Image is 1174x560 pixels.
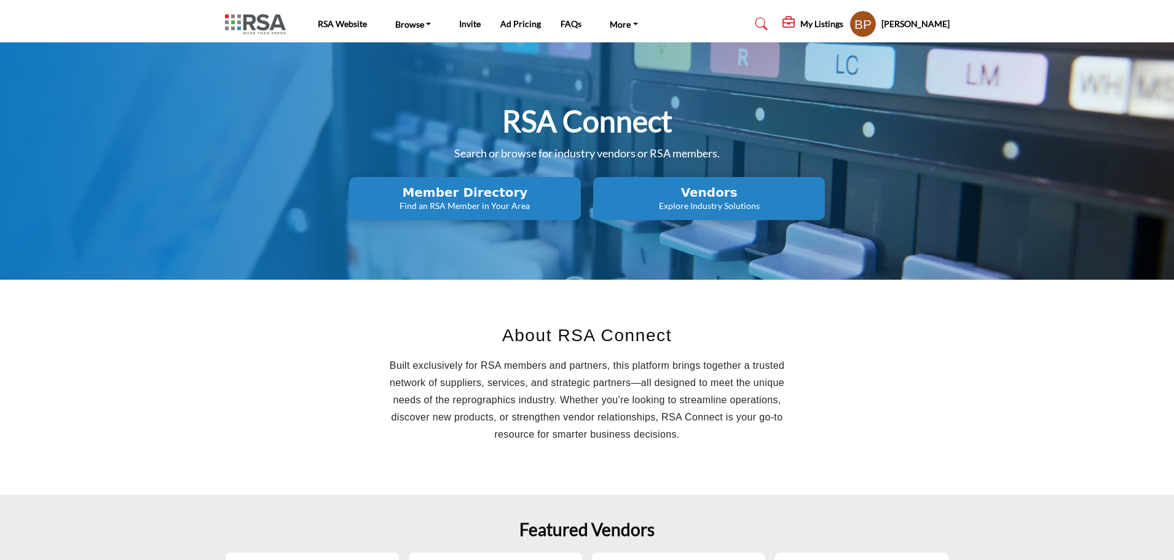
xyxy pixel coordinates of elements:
[349,177,581,220] button: Member Directory Find an RSA Member in Your Area
[318,18,367,29] a: RSA Website
[454,146,720,160] span: Search or browse for industry vendors or RSA members.
[593,177,825,220] button: Vendors Explore Industry Solutions
[597,185,821,200] h2: Vendors
[376,323,799,349] h2: About RSA Connect
[353,185,577,200] h2: Member Directory
[225,14,292,34] img: Site Logo
[743,14,776,34] a: Search
[849,10,877,37] button: Show hide supplier dropdown
[601,15,647,33] a: More
[561,18,581,29] a: FAQs
[500,18,541,29] a: Ad Pricing
[800,18,843,30] h5: My Listings
[459,18,481,29] a: Invite
[597,200,821,212] p: Explore Industry Solutions
[881,18,950,30] h5: [PERSON_NAME]
[502,102,672,140] h1: RSA Connect
[519,519,655,540] h2: Featured Vendors
[782,17,843,31] div: My Listings
[387,15,440,33] a: Browse
[353,200,577,212] p: Find an RSA Member in Your Area
[376,357,799,443] p: Built exclusively for RSA members and partners, this platform brings together a trusted network o...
